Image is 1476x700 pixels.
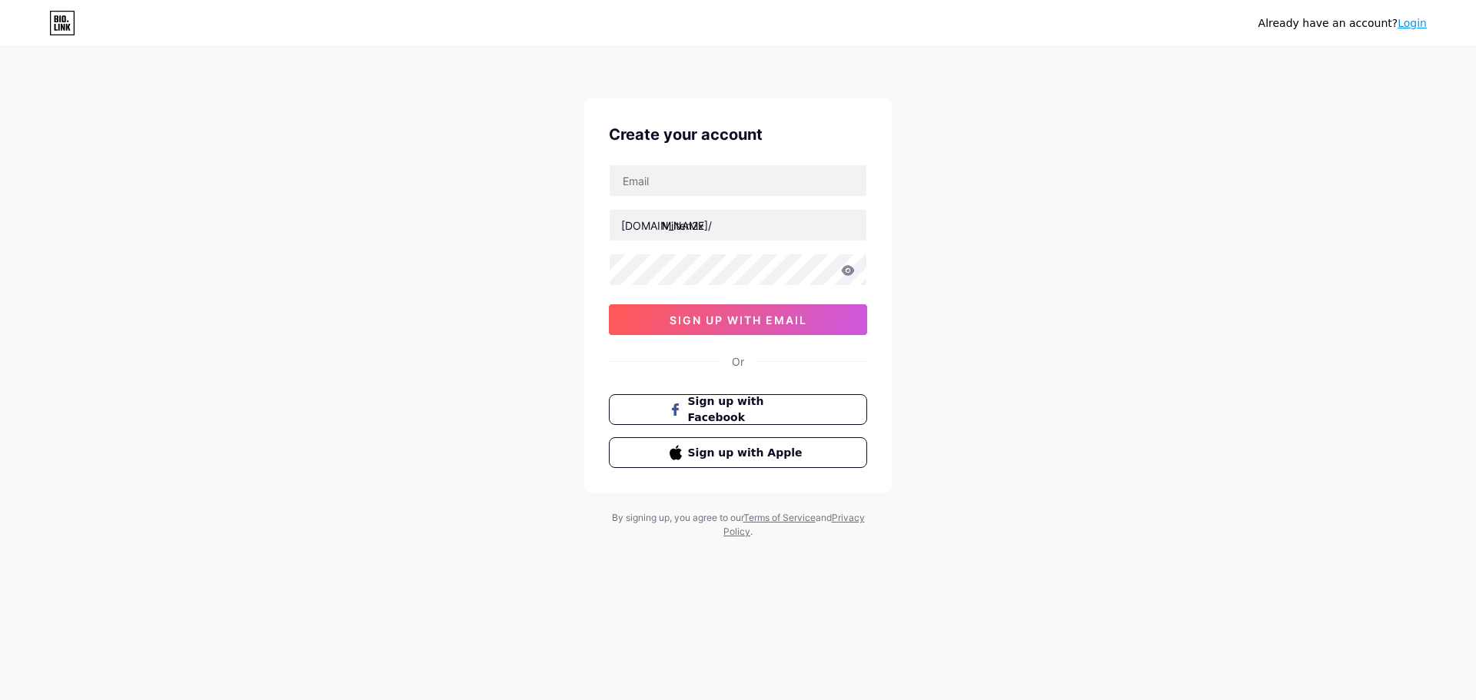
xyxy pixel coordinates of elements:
div: By signing up, you agree to our and . [607,511,869,539]
div: Create your account [609,123,867,146]
input: username [610,210,866,241]
a: Login [1398,17,1427,29]
span: Sign up with Facebook [688,393,807,426]
a: Terms of Service [743,512,816,523]
div: [DOMAIN_NAME]/ [621,217,712,234]
input: Email [610,165,866,196]
button: sign up with email [609,304,867,335]
div: Already have an account? [1258,15,1427,32]
div: Or [732,353,744,370]
button: Sign up with Apple [609,437,867,468]
button: Sign up with Facebook [609,394,867,425]
span: sign up with email [670,314,807,327]
span: Sign up with Apple [688,445,807,461]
